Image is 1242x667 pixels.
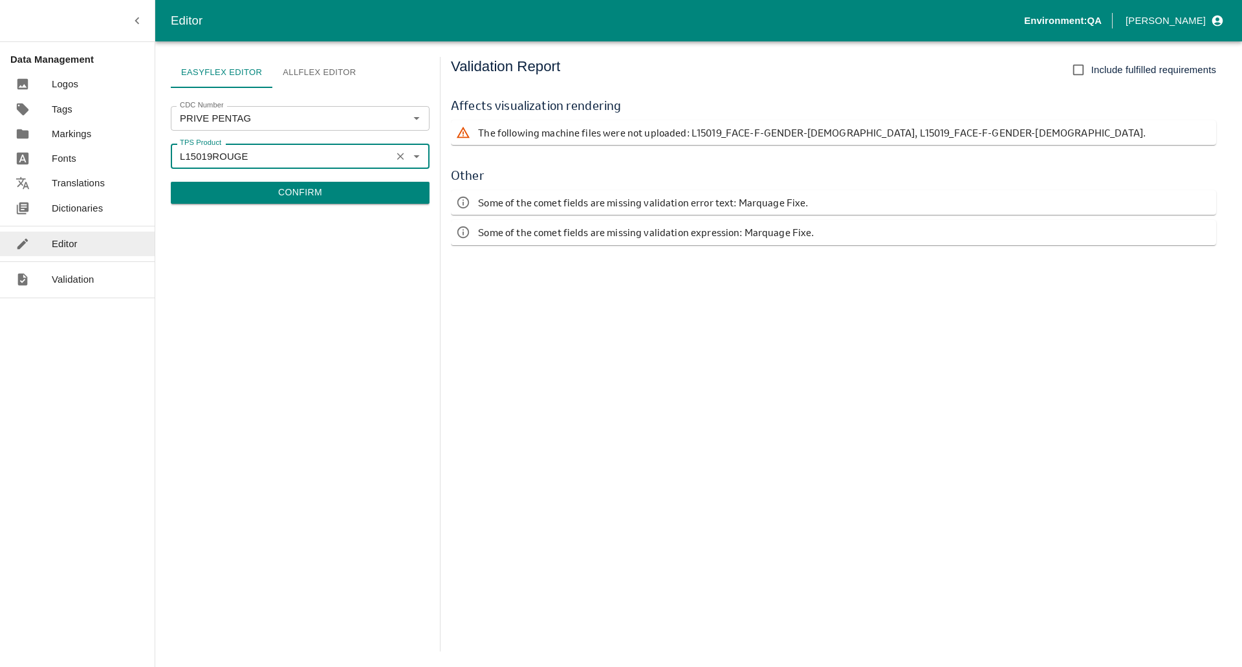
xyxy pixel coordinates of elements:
button: Open [408,110,425,127]
p: Some of the comet fields are missing validation expression: Marquage Fixe. [478,225,814,239]
p: Validation [52,272,94,287]
button: profile [1120,10,1226,32]
button: Confirm [171,182,430,204]
p: Editor [52,237,78,251]
button: Clear [392,148,409,165]
p: Some of the comet fields are missing validation error text: Marquage Fixe. [478,195,808,210]
p: Data Management [10,52,155,67]
p: Logos [52,77,78,91]
h6: Affects visualization rendering [451,96,1216,115]
span: Include fulfilled requirements [1091,63,1216,77]
p: Dictionaries [52,201,103,215]
label: TPS Product [180,138,221,148]
label: CDC Number [180,100,224,111]
p: [PERSON_NAME] [1126,14,1206,28]
p: Tags [52,102,72,116]
p: Markings [52,127,91,141]
p: Translations [52,176,105,190]
button: Open [408,148,425,164]
p: Fonts [52,151,76,166]
h6: Other [451,166,1216,185]
a: Allflex Editor [272,57,366,88]
a: Easyflex Editor [171,57,272,88]
p: Environment: QA [1024,14,1102,28]
p: The following machine files were not uploaded: L15019_FACE-F-GENDER-[DEMOGRAPHIC_DATA], L15019_FA... [478,126,1146,140]
h5: Validation Report [451,57,560,83]
div: Editor [171,11,1024,30]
